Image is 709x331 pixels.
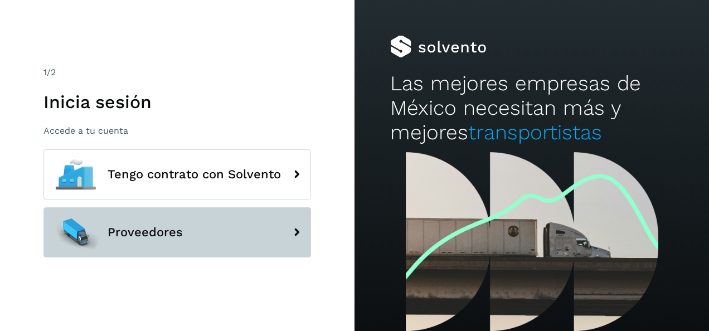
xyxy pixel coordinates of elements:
h2: Las mejores empresas de México necesitan más y mejores [390,71,674,145]
button: Tengo contrato con Solvento [43,149,311,199]
span: transportistas [468,120,602,144]
span: Tengo contrato con Solvento [108,168,281,181]
div: /2 [43,66,311,79]
h1: Inicia sesión [43,91,311,113]
button: Proveedores [43,207,311,257]
p: Accede a tu cuenta [43,125,311,136]
span: 1 [43,67,47,77]
span: Proveedores [108,226,183,239]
